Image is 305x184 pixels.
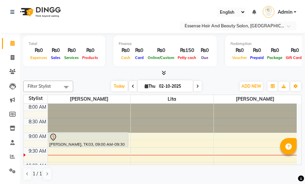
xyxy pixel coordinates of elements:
div: 10:00 AM [25,162,48,169]
div: 9:30 AM [27,148,48,155]
span: 1 / 1 [33,170,42,177]
div: ₨0 [119,47,132,54]
span: Package [265,55,284,60]
div: ₨0 [230,47,248,54]
div: ₨0 [198,47,212,54]
span: Thu [143,84,157,89]
span: Expenses [29,55,49,60]
span: Due [200,55,210,60]
img: logo [17,3,63,21]
span: Cash [119,55,132,60]
div: Finance [119,41,212,47]
span: Sales [49,55,62,60]
div: 8:30 AM [27,118,48,125]
div: Stylist [24,95,48,102]
span: Products [80,55,100,60]
div: ₨0 [146,47,176,54]
iframe: chat widget [277,157,298,177]
div: ₨0 [63,47,80,54]
span: Online/Custom [146,55,176,60]
div: ₨0 [265,47,284,54]
button: ADD NEW [240,82,263,91]
span: Card [133,55,145,60]
span: [PERSON_NAME] [214,95,297,103]
div: 8:00 AM [27,104,48,111]
span: Petty cash [176,55,198,60]
span: Lita [131,95,214,103]
span: ADD NEW [241,84,261,89]
div: ₨0 [248,47,265,54]
span: Filter Stylist [28,83,51,89]
div: ₨0 [80,47,100,54]
span: Services [63,55,80,60]
img: Admin [263,6,274,18]
span: Admin [278,9,292,16]
div: ₨0 [132,47,146,54]
div: 9:00 AM [27,133,48,140]
span: Voucher [230,55,248,60]
span: [PERSON_NAME] [48,95,131,103]
div: ₨150 [176,47,198,54]
input: 2025-10-02 [157,81,190,91]
div: [PERSON_NAME], TK03, 09:00 AM-09:30 AM, Men & Kid Cut [49,133,128,147]
span: Today [111,81,128,91]
div: ₨0 [49,47,63,54]
div: Total [29,41,100,47]
div: ₨0 [29,47,49,54]
span: Prepaid [248,55,265,60]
